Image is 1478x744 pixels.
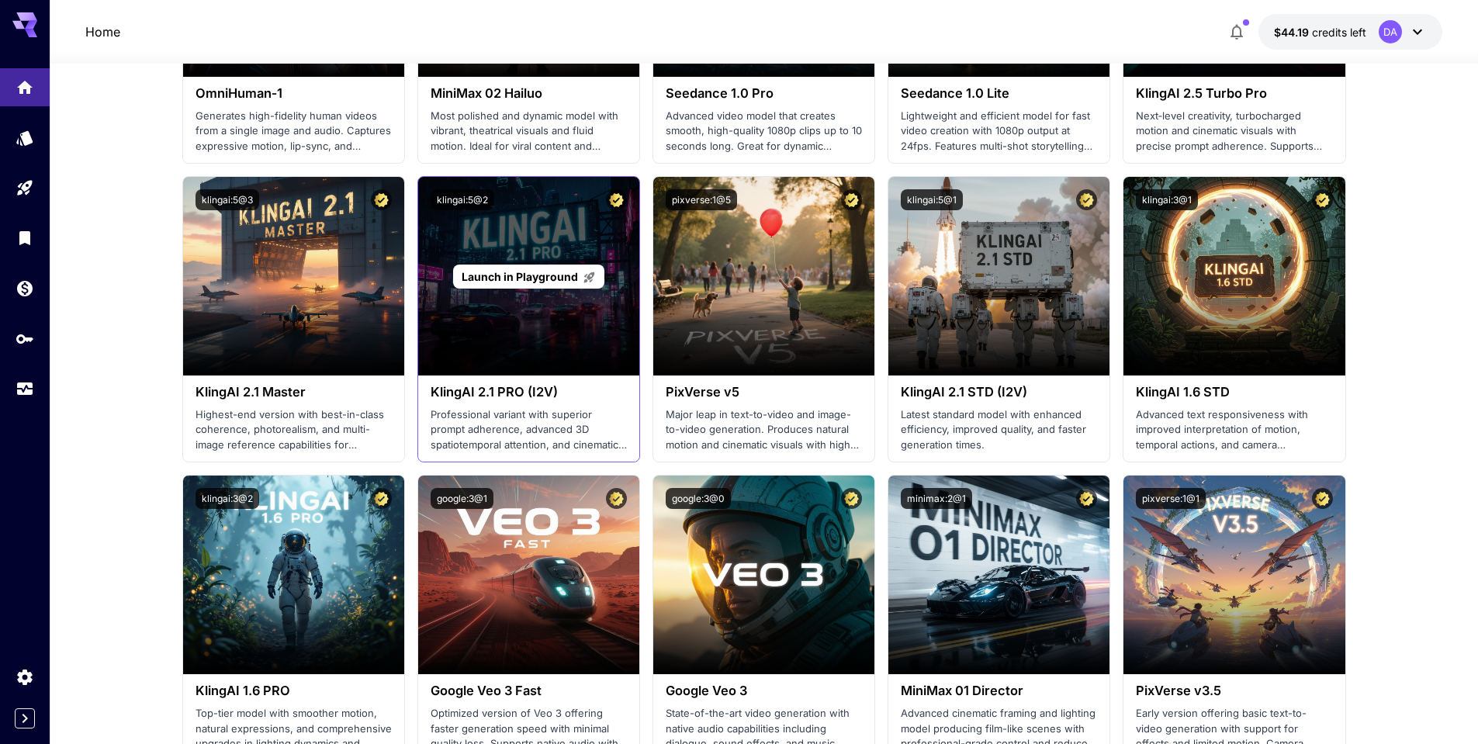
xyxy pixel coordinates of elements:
[196,407,392,453] p: Highest-end version with best-in-class coherence, photorealism, and multi-image reference capabil...
[418,476,639,674] img: alt
[1312,189,1333,210] button: Certified Model – Vetted for best performance and includes a commercial license.
[901,488,972,509] button: minimax:2@1
[1274,26,1312,39] span: $44.19
[431,109,627,154] p: Most polished and dynamic model with vibrant, theatrical visuals and fluid motion. Ideal for vira...
[606,488,627,509] button: Certified Model – Vetted for best performance and includes a commercial license.
[1136,86,1332,101] h3: KlingAI 2.5 Turbo Pro
[1312,26,1366,39] span: credits left
[453,265,604,289] a: Launch in Playground
[431,407,627,453] p: Professional variant with superior prompt adherence, advanced 3D spatiotemporal attention, and ci...
[888,177,1109,375] img: alt
[666,109,862,154] p: Advanced video model that creates smooth, high-quality 1080p clips up to 10 seconds long. Great f...
[606,189,627,210] button: Certified Model – Vetted for best performance and includes a commercial license.
[196,488,259,509] button: klingai:3@2
[196,189,259,210] button: klingai:5@3
[196,109,392,154] p: Generates high-fidelity human videos from a single image and audio. Captures expressive motion, l...
[901,189,963,210] button: klingai:5@1
[1136,385,1332,400] h3: KlingAI 1.6 STD
[462,270,578,283] span: Launch in Playground
[888,476,1109,674] img: alt
[16,128,34,147] div: Models
[16,228,34,247] div: Library
[1274,24,1366,40] div: $44.19042
[431,488,493,509] button: google:3@1
[431,385,627,400] h3: KlingAI 2.1 PRO (I2V)
[1076,189,1097,210] button: Certified Model – Vetted for best performance and includes a commercial license.
[371,189,392,210] button: Certified Model – Vetted for best performance and includes a commercial license.
[1123,177,1345,375] img: alt
[1136,683,1332,698] h3: PixVerse v3.5
[666,407,862,453] p: Major leap in text-to-video and image-to-video generation. Produces natural motion and cinematic ...
[901,86,1097,101] h3: Seedance 1.0 Lite
[1123,476,1345,674] img: alt
[666,86,862,101] h3: Seedance 1.0 Pro
[16,279,34,298] div: Wallet
[371,488,392,509] button: Certified Model – Vetted for best performance and includes a commercial license.
[16,379,34,399] div: Usage
[666,189,737,210] button: pixverse:1@5
[653,177,874,375] img: alt
[841,488,862,509] button: Certified Model – Vetted for best performance and includes a commercial license.
[666,683,862,698] h3: Google Veo 3
[196,385,392,400] h3: KlingAI 2.1 Master
[16,178,34,198] div: Playground
[196,86,392,101] h3: OmniHuman‑1
[841,189,862,210] button: Certified Model – Vetted for best performance and includes a commercial license.
[431,189,494,210] button: klingai:5@2
[1136,407,1332,453] p: Advanced text responsiveness with improved interpretation of motion, temporal actions, and camera...
[1076,488,1097,509] button: Certified Model – Vetted for best performance and includes a commercial license.
[653,476,874,674] img: alt
[1136,189,1198,210] button: klingai:3@1
[85,22,120,41] a: Home
[1258,14,1442,50] button: $44.19042DA
[16,78,34,97] div: Home
[666,488,731,509] button: google:3@0
[1136,109,1332,154] p: Next‑level creativity, turbocharged motion and cinematic visuals with precise prompt adherence. S...
[16,329,34,348] div: API Keys
[431,683,627,698] h3: Google Veo 3 Fast
[183,177,404,375] img: alt
[196,683,392,698] h3: KlingAI 1.6 PRO
[85,22,120,41] nav: breadcrumb
[1312,488,1333,509] button: Certified Model – Vetted for best performance and includes a commercial license.
[183,476,404,674] img: alt
[1379,20,1402,43] div: DA
[901,385,1097,400] h3: KlingAI 2.1 STD (I2V)
[901,109,1097,154] p: Lightweight and efficient model for fast video creation with 1080p output at 24fps. Features mult...
[666,385,862,400] h3: PixVerse v5
[431,86,627,101] h3: MiniMax 02 Hailuo
[901,407,1097,453] p: Latest standard model with enhanced efficiency, improved quality, and faster generation times.
[16,667,34,687] div: Settings
[901,683,1097,698] h3: MiniMax 01 Director
[15,708,35,728] button: Expand sidebar
[1136,488,1206,509] button: pixverse:1@1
